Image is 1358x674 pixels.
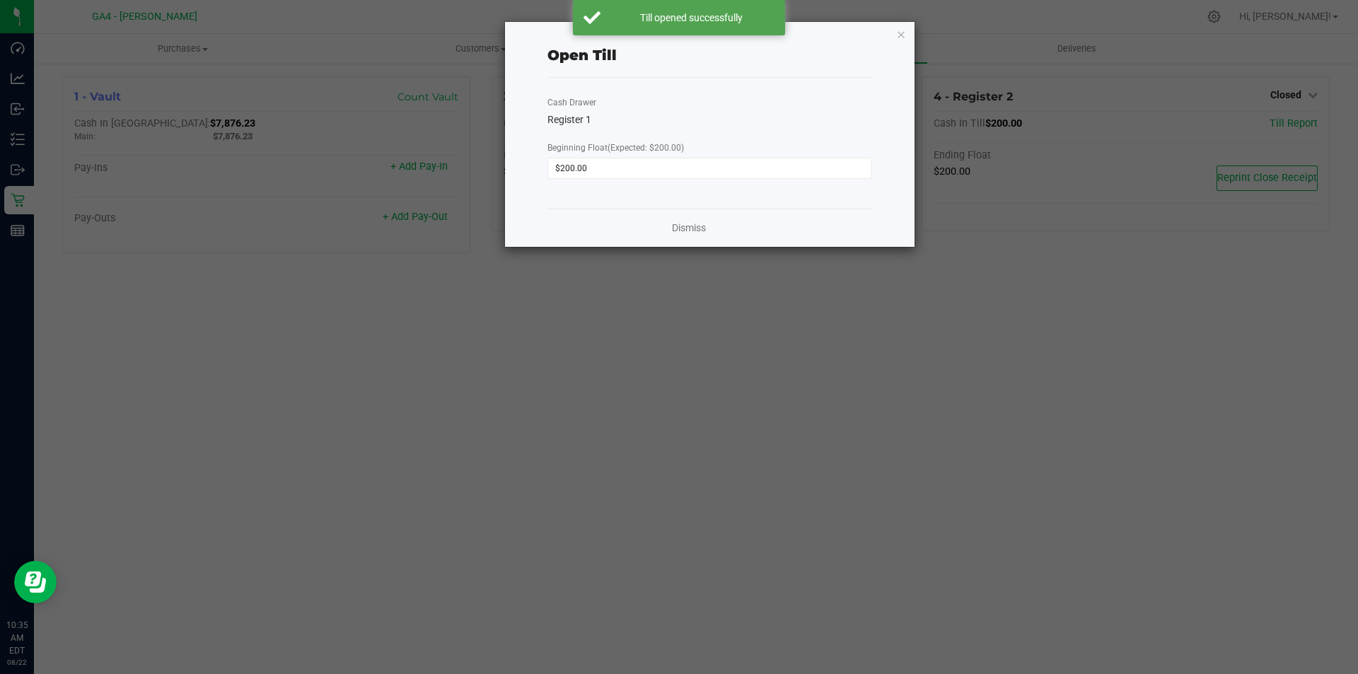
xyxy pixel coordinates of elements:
div: Register 1 [547,112,872,127]
span: (Expected: $200.00) [608,143,684,153]
div: Open Till [547,45,617,66]
span: Beginning Float [547,143,684,153]
label: Cash Drawer [547,96,596,109]
div: Till opened successfully [608,11,774,25]
iframe: Resource center [14,561,57,603]
a: Dismiss [672,221,706,236]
